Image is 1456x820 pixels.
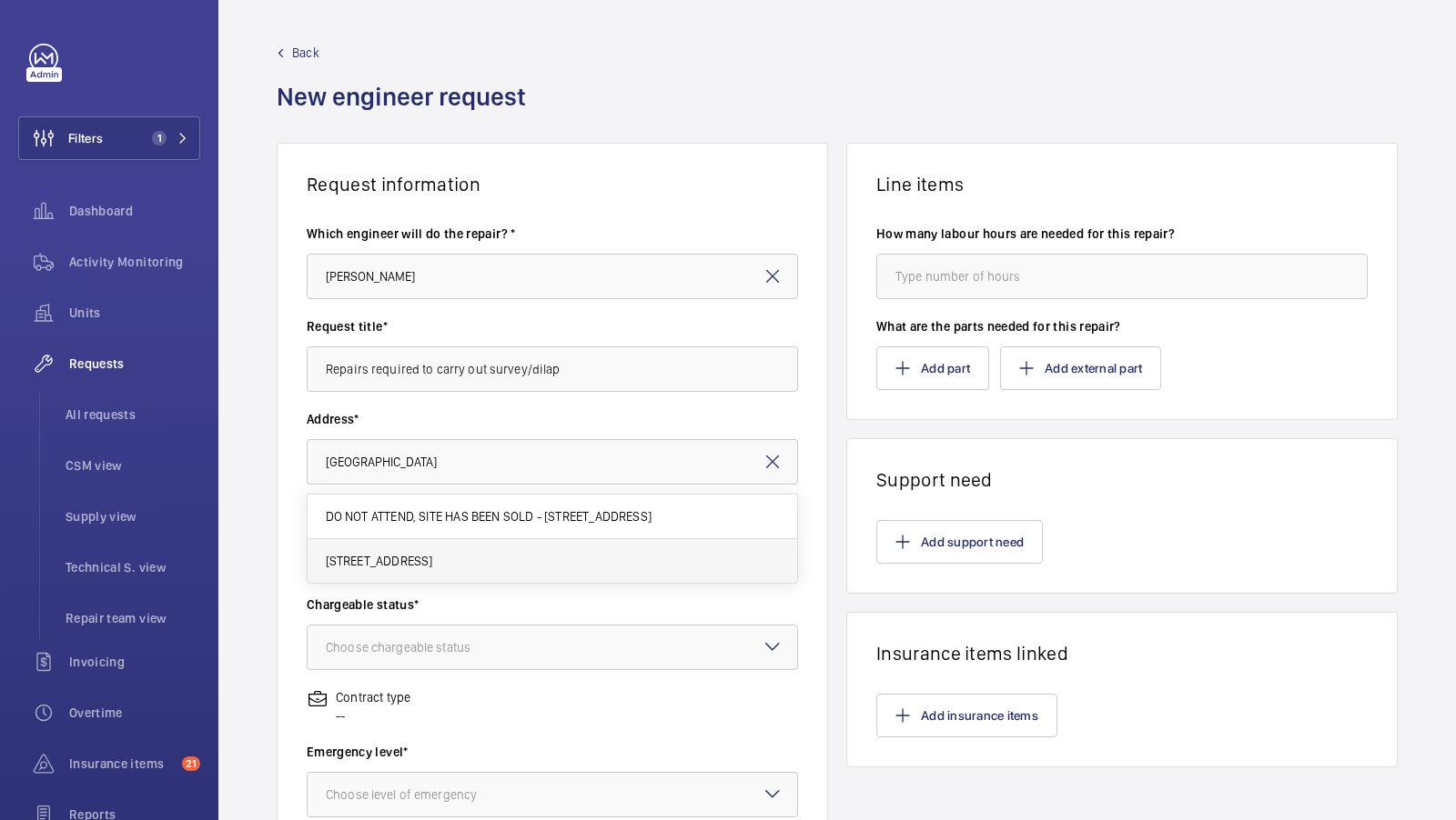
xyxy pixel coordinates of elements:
[69,304,200,322] span: Units
[307,317,798,335] label: Request title*
[326,785,522,804] div: Choose level of emergency
[69,202,200,220] span: Dashboard
[292,44,319,62] span: Back
[182,756,200,771] span: 21
[307,346,798,392] input: Type request title
[277,80,537,143] h1: New engineer request
[69,653,200,671] span: Invoicing
[876,520,1043,564] button: Add support need
[876,694,1057,737] button: Add insurance items
[66,405,200,424] span: All requests
[66,558,200,576] span: Technical S. view
[876,468,1368,491] h1: Support need
[307,254,798,299] input: Select engineer
[326,638,516,656] div: Choose chargeable status
[66,507,200,525] span: Supply view
[336,706,410,725] p: --
[876,642,1368,665] h1: Insurance items linked
[876,346,989,390] button: Add part
[307,439,798,485] input: Enter address
[69,704,200,722] span: Overtime
[876,317,1368,335] label: What are the parts needed for this repair?
[307,410,798,428] label: Address*
[66,609,200,627] span: Repair team view
[326,507,652,525] span: DO NOT ATTEND, SITE HAS BEEN SOLD - [STREET_ADDRESS]
[336,688,410,706] p: Contract type
[326,552,433,570] span: [STREET_ADDRESS]
[69,755,175,773] span: Insurance items
[307,225,798,243] label: Which engineer will do the repair? *
[152,131,167,145] span: 1
[876,173,1368,195] h1: Line items
[68,129,103,147] span: Filters
[69,253,200,271] span: Activity Monitoring
[1000,346,1161,390] button: Add external part
[876,225,1368,243] label: How many labour hours are needed for this repair?
[876,254,1368,299] input: Type number of hours
[307,173,798,195] h1: Request information
[66,456,200,475] span: CSM view
[69,355,200,373] span: Requests
[18,116,200,160] button: Filters1
[307,743,798,761] label: Emergency level*
[307,595,798,614] label: Chargeable status*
